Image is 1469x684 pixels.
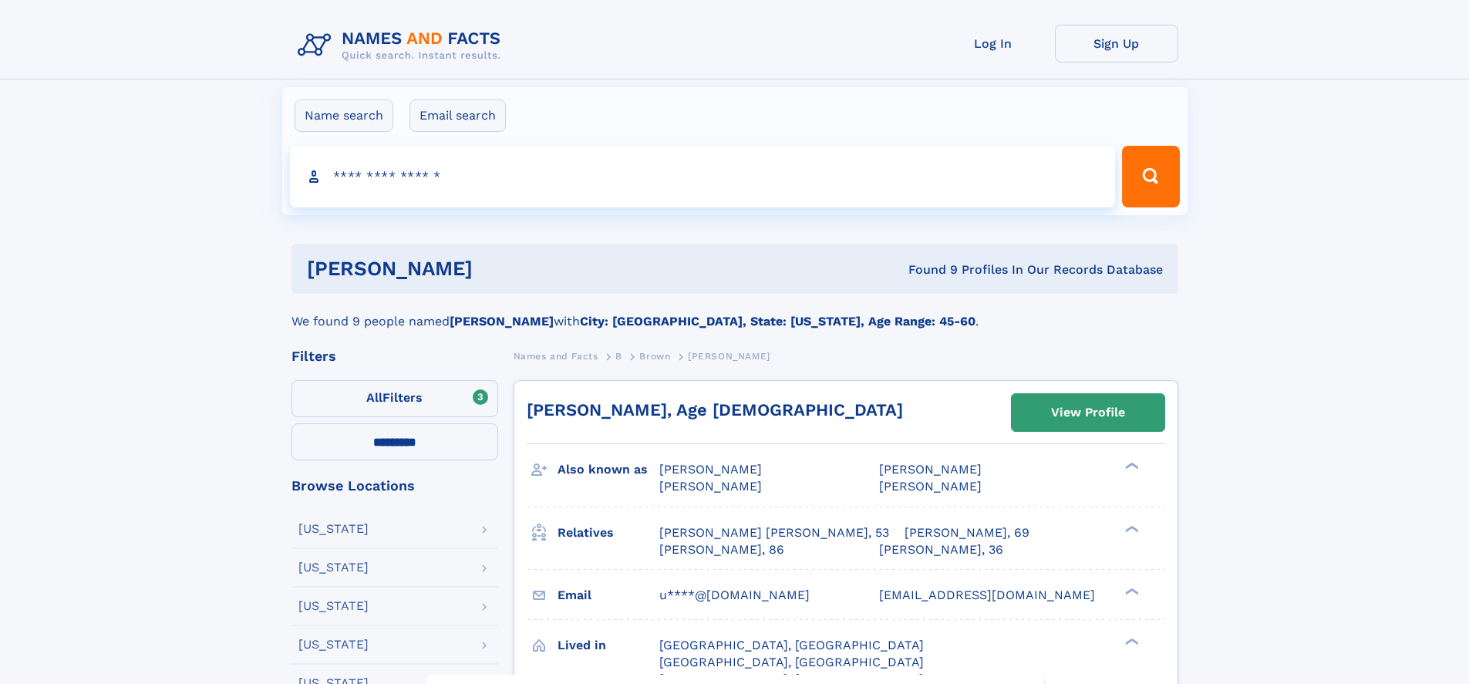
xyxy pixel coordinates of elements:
[558,520,659,546] h3: Relatives
[639,346,670,366] a: Brown
[291,25,514,66] img: Logo Names and Facts
[879,541,1003,558] a: [PERSON_NAME], 36
[558,582,659,608] h3: Email
[1121,586,1140,596] div: ❯
[298,523,369,535] div: [US_STATE]
[307,259,691,278] h1: [PERSON_NAME]
[690,261,1163,278] div: Found 9 Profiles In Our Records Database
[1121,524,1140,534] div: ❯
[615,346,622,366] a: B
[932,25,1055,62] a: Log In
[879,479,982,494] span: [PERSON_NAME]
[558,457,659,483] h3: Also known as
[580,314,975,329] b: City: [GEOGRAPHIC_DATA], State: [US_STATE], Age Range: 45-60
[1012,394,1164,431] a: View Profile
[879,462,982,477] span: [PERSON_NAME]
[450,314,554,329] b: [PERSON_NAME]
[291,294,1178,331] div: We found 9 people named with .
[639,351,670,362] span: Brown
[659,524,889,541] a: [PERSON_NAME] [PERSON_NAME], 53
[291,349,498,363] div: Filters
[1051,395,1125,430] div: View Profile
[659,655,924,669] span: [GEOGRAPHIC_DATA], [GEOGRAPHIC_DATA]
[527,400,903,419] a: [PERSON_NAME], Age [DEMOGRAPHIC_DATA]
[659,541,784,558] a: [PERSON_NAME], 86
[615,351,622,362] span: B
[1121,636,1140,646] div: ❯
[659,462,762,477] span: [PERSON_NAME]
[514,346,598,366] a: Names and Facts
[291,380,498,417] label: Filters
[298,639,369,651] div: [US_STATE]
[659,638,924,652] span: [GEOGRAPHIC_DATA], [GEOGRAPHIC_DATA]
[298,600,369,612] div: [US_STATE]
[366,390,382,405] span: All
[558,632,659,659] h3: Lived in
[1122,146,1179,207] button: Search Button
[295,99,393,132] label: Name search
[291,479,498,493] div: Browse Locations
[298,561,369,574] div: [US_STATE]
[879,588,1095,602] span: [EMAIL_ADDRESS][DOMAIN_NAME]
[1055,25,1178,62] a: Sign Up
[1121,461,1140,471] div: ❯
[659,479,762,494] span: [PERSON_NAME]
[290,146,1116,207] input: search input
[905,524,1029,541] a: [PERSON_NAME], 69
[688,351,770,362] span: [PERSON_NAME]
[409,99,506,132] label: Email search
